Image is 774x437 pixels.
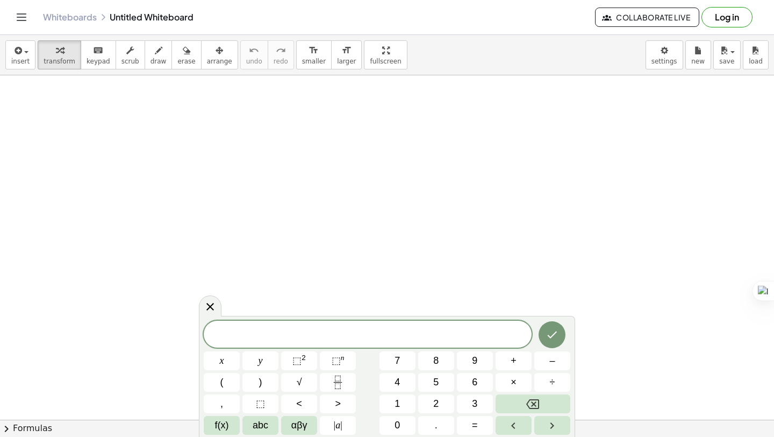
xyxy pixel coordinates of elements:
[291,418,307,433] span: αβγ
[379,394,415,413] button: 1
[177,58,195,65] span: erase
[379,373,415,392] button: 4
[204,394,240,413] button: ,
[418,394,454,413] button: 2
[370,58,401,65] span: fullscreen
[604,12,690,22] span: Collaborate Live
[472,397,477,411] span: 3
[242,351,278,370] button: y
[302,354,306,362] sup: 2
[5,40,35,69] button: insert
[320,416,356,435] button: Absolute value
[242,394,278,413] button: Placeholder
[302,58,326,65] span: smaller
[472,418,478,433] span: =
[240,40,268,69] button: undoundo
[511,354,517,368] span: +
[418,416,454,435] button: .
[418,351,454,370] button: 8
[204,351,240,370] button: x
[685,40,711,69] button: new
[511,375,517,390] span: ×
[334,418,342,433] span: a
[364,40,407,69] button: fullscreen
[309,44,319,57] i: format_size
[549,354,555,368] span: –
[320,351,356,370] button: Superscript
[281,394,317,413] button: Less than
[395,354,400,368] span: 7
[38,40,81,69] button: transform
[93,44,103,57] i: keyboard
[457,351,493,370] button: 9
[496,373,532,392] button: Times
[204,416,240,435] button: Functions
[646,40,683,69] button: settings
[418,373,454,392] button: 5
[281,351,317,370] button: Squared
[379,351,415,370] button: 7
[457,394,493,413] button: 3
[259,354,263,368] span: y
[749,58,763,65] span: load
[292,355,302,366] span: ⬚
[11,58,30,65] span: insert
[242,416,278,435] button: Alphabet
[539,321,565,348] button: Done
[296,397,302,411] span: <
[433,397,439,411] span: 2
[719,58,734,65] span: save
[281,416,317,435] button: Greek alphabet
[691,58,705,65] span: new
[496,394,570,413] button: Backspace
[435,418,438,433] span: .
[331,40,362,69] button: format_sizelarger
[340,420,342,431] span: |
[249,44,259,57] i: undo
[268,40,294,69] button: redoredo
[81,40,116,69] button: keyboardkeypad
[204,373,240,392] button: (
[215,418,229,433] span: f(x)
[171,40,201,69] button: erase
[651,58,677,65] span: settings
[472,375,477,390] span: 6
[472,354,477,368] span: 9
[496,351,532,370] button: Plus
[220,354,224,368] span: x
[121,58,139,65] span: scrub
[276,44,286,57] i: redo
[433,375,439,390] span: 5
[13,9,30,26] button: Toggle navigation
[433,354,439,368] span: 8
[259,375,262,390] span: )
[595,8,699,27] button: Collaborate Live
[496,416,532,435] button: Left arrow
[44,58,75,65] span: transform
[297,375,302,390] span: √
[220,375,224,390] span: (
[320,394,356,413] button: Greater than
[320,373,356,392] button: Fraction
[341,44,352,57] i: format_size
[743,40,769,69] button: load
[395,397,400,411] span: 1
[296,40,332,69] button: format_sizesmaller
[274,58,288,65] span: redo
[337,58,356,65] span: larger
[145,40,173,69] button: draw
[395,375,400,390] span: 4
[87,58,110,65] span: keypad
[335,397,341,411] span: >
[534,416,570,435] button: Right arrow
[395,418,400,433] span: 0
[201,40,238,69] button: arrange
[256,397,265,411] span: ⬚
[242,373,278,392] button: )
[150,58,167,65] span: draw
[379,416,415,435] button: 0
[550,375,555,390] span: ÷
[116,40,145,69] button: scrub
[43,12,97,23] a: Whiteboards
[341,354,345,362] sup: n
